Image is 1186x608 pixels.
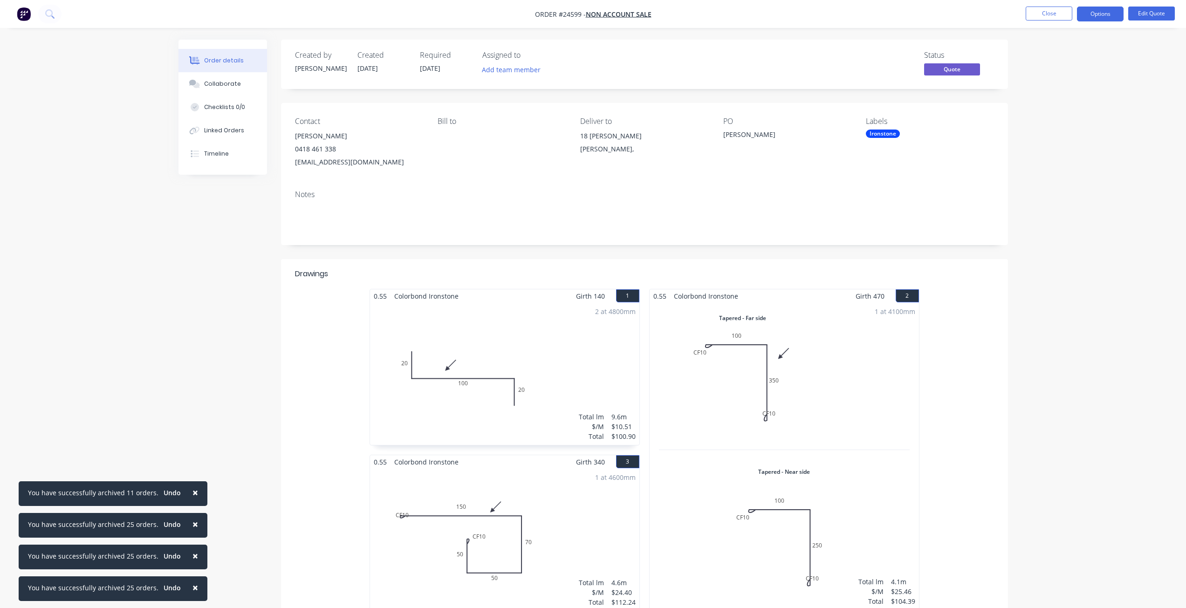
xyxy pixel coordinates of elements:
div: Deliver to [580,117,708,126]
span: 0.55 [650,289,670,303]
span: Quote [924,63,980,75]
span: Colorbond Ironstone [391,289,462,303]
button: Timeline [178,142,267,165]
span: Order #24599 - [535,10,586,19]
span: 0.55 [370,455,391,469]
div: Order details [204,56,244,65]
div: Timeline [204,150,229,158]
div: $/M [579,422,604,431]
div: Total lm [579,412,604,422]
img: Factory [17,7,31,21]
button: Options [1077,7,1124,21]
div: Total lm [858,577,884,587]
button: Close [183,545,207,567]
a: NON ACCOUNT SALE [586,10,651,19]
div: Total lm [579,578,604,588]
button: 1 [616,289,639,302]
div: Total [579,597,604,607]
button: 2 [896,289,919,302]
div: 4.1m [891,577,915,587]
button: Order details [178,49,267,72]
div: You have successfully archived 25 orders. [28,583,158,593]
span: Girth 340 [576,455,605,469]
div: $24.40 [611,588,636,597]
div: Created by [295,51,346,60]
button: Undo [158,549,186,563]
div: Ironstone [866,130,900,138]
div: $/M [858,587,884,596]
div: 9.6m [611,412,636,422]
button: Undo [158,518,186,532]
button: Edit Quote [1128,7,1175,20]
div: Created [357,51,409,60]
div: Linked Orders [204,126,244,135]
div: 18 [PERSON_NAME] [580,130,708,143]
div: [PERSON_NAME], [580,143,708,156]
div: [PERSON_NAME] [723,130,840,143]
div: $100.90 [611,431,636,441]
div: Collaborate [204,80,241,88]
button: Checklists 0/0 [178,96,267,119]
div: Labels [866,117,994,126]
div: Notes [295,190,994,199]
button: Add team member [477,63,545,76]
span: Colorbond Ironstone [670,289,742,303]
button: Collaborate [178,72,267,96]
span: [DATE] [357,64,378,73]
div: Bill to [438,117,565,126]
button: Close [183,576,207,599]
div: Drawings [295,268,328,280]
span: × [192,518,198,531]
div: PO [723,117,851,126]
div: Total [858,596,884,606]
div: You have successfully archived 25 orders. [28,519,158,529]
div: $/M [579,588,604,597]
span: 0.55 [370,289,391,303]
div: $112.24 [611,597,636,607]
div: You have successfully archived 25 orders. [28,551,158,561]
span: × [192,549,198,562]
div: Assigned to [482,51,576,60]
div: [PERSON_NAME] [295,63,346,73]
span: Girth 140 [576,289,605,303]
div: 1 at 4100mm [875,307,915,316]
div: Required [420,51,471,60]
button: Undo [158,486,186,500]
button: Close [183,513,207,535]
button: Undo [158,581,186,595]
div: Checklists 0/0 [204,103,245,111]
div: Status [924,51,994,60]
button: Add team member [482,63,546,76]
div: 18 [PERSON_NAME][PERSON_NAME], [580,130,708,159]
span: [DATE] [420,64,440,73]
div: Total [579,431,604,441]
div: $25.46 [891,587,915,596]
div: [PERSON_NAME]0418 461 338[EMAIL_ADDRESS][DOMAIN_NAME] [295,130,423,169]
div: $104.39 [891,596,915,606]
button: 3 [616,455,639,468]
div: $10.51 [611,422,636,431]
div: Contact [295,117,423,126]
button: Close [1026,7,1072,20]
button: Quote [924,63,980,77]
div: [PERSON_NAME] [295,130,423,143]
span: × [192,486,198,499]
div: 1 at 4600mm [595,472,636,482]
div: 4.6m [611,578,636,588]
span: Colorbond Ironstone [391,455,462,469]
span: × [192,581,198,594]
div: [EMAIL_ADDRESS][DOMAIN_NAME] [295,156,423,169]
div: You have successfully archived 11 orders. [28,488,158,498]
button: Linked Orders [178,119,267,142]
div: 0418 461 338 [295,143,423,156]
div: 020100202 at 4800mmTotal lm$/MTotal9.6m$10.51$100.90 [370,303,639,445]
div: 2 at 4800mm [595,307,636,316]
span: Girth 470 [856,289,884,303]
button: Close [183,481,207,504]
